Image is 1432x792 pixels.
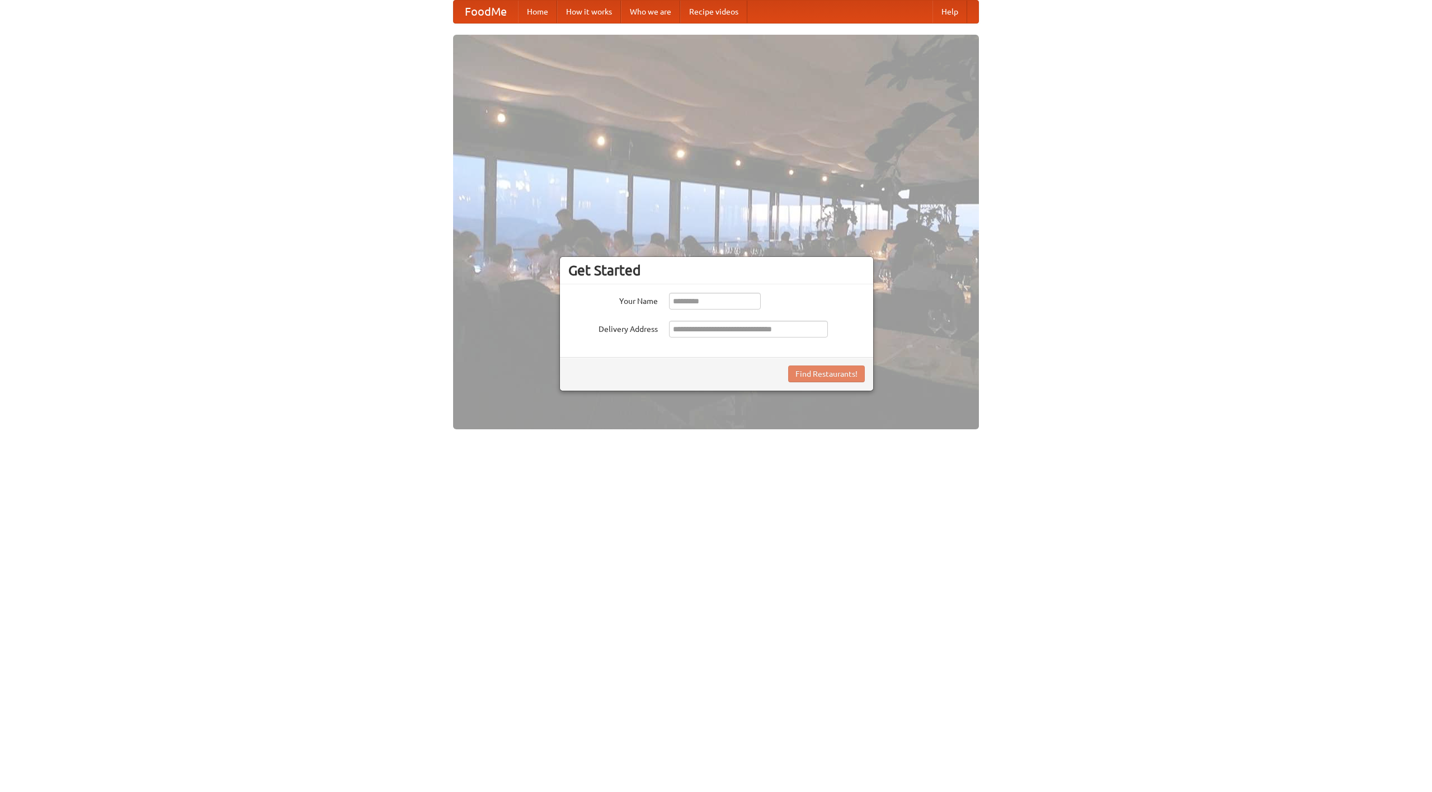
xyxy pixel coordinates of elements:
a: Who we are [621,1,680,23]
label: Your Name [568,293,658,307]
label: Delivery Address [568,321,658,335]
a: Help [932,1,967,23]
a: Home [518,1,557,23]
button: Find Restaurants! [788,365,865,382]
h3: Get Started [568,262,865,279]
a: FoodMe [454,1,518,23]
a: Recipe videos [680,1,747,23]
a: How it works [557,1,621,23]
